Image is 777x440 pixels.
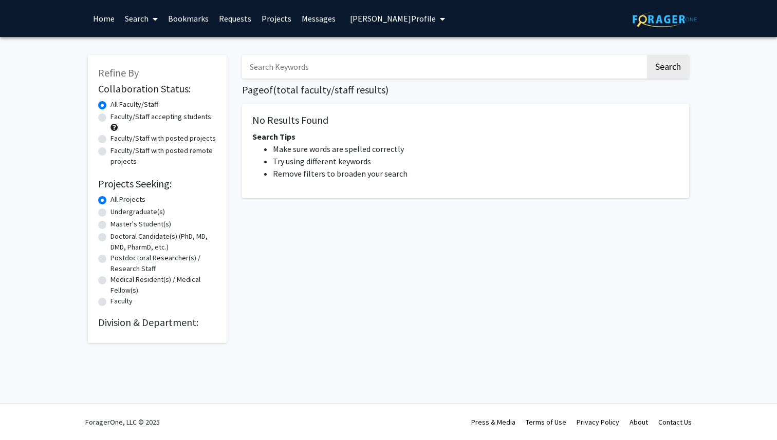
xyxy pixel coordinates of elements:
[88,1,120,36] a: Home
[242,208,689,232] nav: Page navigation
[214,1,256,36] a: Requests
[297,1,341,36] a: Messages
[110,133,216,144] label: Faculty/Staff with posted projects
[98,316,216,329] h2: Division & Department:
[577,417,619,427] a: Privacy Policy
[85,404,160,440] div: ForagerOne, LLC © 2025
[120,1,163,36] a: Search
[110,99,158,110] label: All Faculty/Staff
[98,83,216,95] h2: Collaboration Status:
[273,143,679,155] li: Make sure words are spelled correctly
[110,274,216,296] label: Medical Resident(s) / Medical Fellow(s)
[630,417,648,427] a: About
[110,111,211,122] label: Faculty/Staff accepting students
[526,417,566,427] a: Terms of Use
[110,296,133,307] label: Faculty
[252,114,679,126] h5: No Results Found
[658,417,692,427] a: Contact Us
[647,55,689,79] button: Search
[110,194,145,205] label: All Projects
[252,131,295,142] span: Search Tips
[163,1,214,36] a: Bookmarks
[110,253,216,274] label: Postdoctoral Researcher(s) / Research Staff
[256,1,297,36] a: Projects
[98,66,139,79] span: Refine By
[242,84,689,96] h1: Page of ( total faculty/staff results)
[110,219,171,229] label: Master's Student(s)
[110,206,165,217] label: Undergraduate(s)
[110,231,216,253] label: Doctoral Candidate(s) (PhD, MD, DMD, PharmD, etc.)
[273,155,679,167] li: Try using different keywords
[273,167,679,180] li: Remove filters to broaden your search
[633,11,697,27] img: ForagerOne Logo
[110,145,216,167] label: Faculty/Staff with posted remote projects
[242,55,645,79] input: Search Keywords
[98,178,216,190] h2: Projects Seeking:
[471,417,515,427] a: Press & Media
[350,13,436,24] span: [PERSON_NAME] Profile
